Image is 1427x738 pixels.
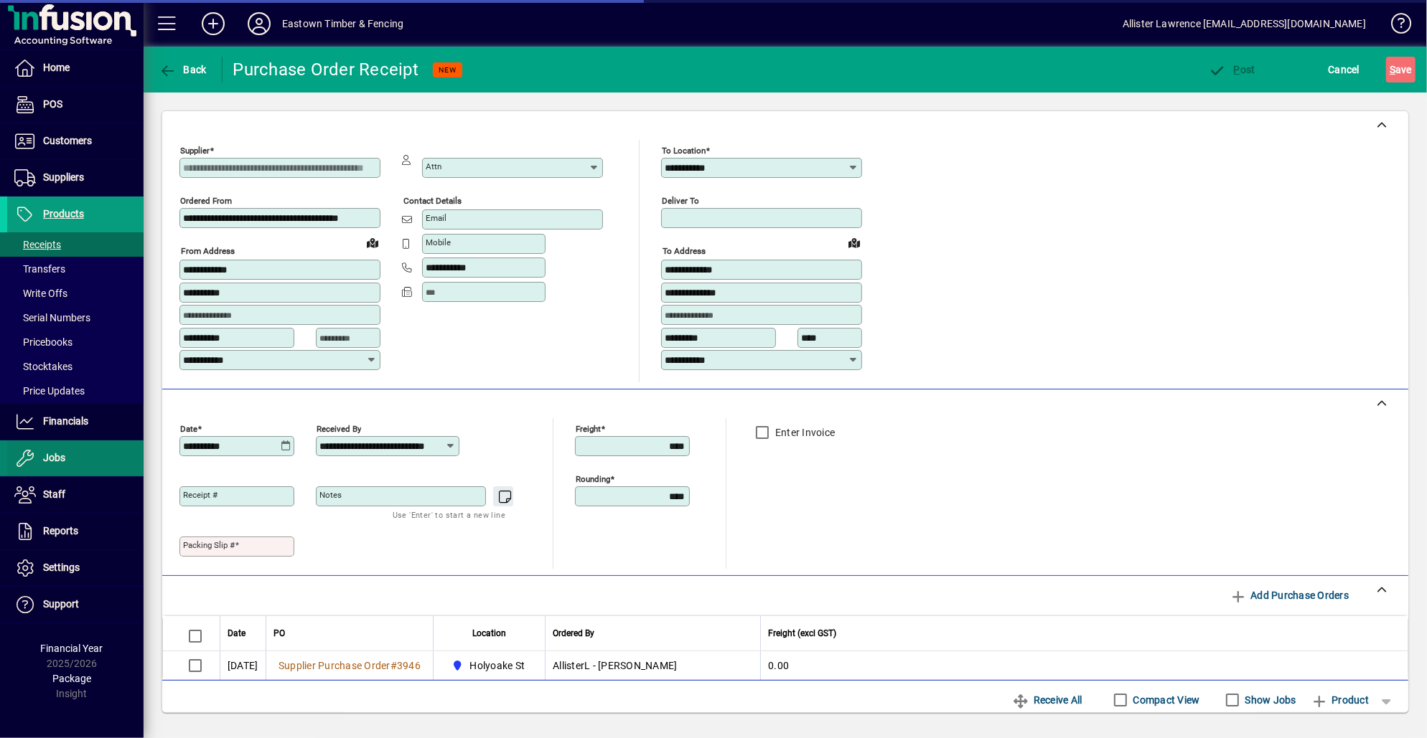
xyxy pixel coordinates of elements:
a: Receipts [7,232,144,257]
span: Date [228,625,245,641]
span: PO [273,625,285,641]
span: ost [1209,64,1255,75]
span: 3946 [397,660,421,671]
mat-label: Supplier [180,146,210,156]
a: Reports [7,514,144,549]
span: Add Purchase Orders [1230,584,1349,607]
mat-label: Freight [576,423,601,433]
span: Package [52,673,91,684]
label: Show Jobs [1243,693,1296,707]
span: Receipts [14,239,61,250]
button: Product [1304,687,1376,713]
span: Staff [43,488,65,500]
span: Price Updates [14,385,85,397]
span: Transfers [14,263,65,275]
a: Supplier Purchase Order#3946 [273,658,426,673]
button: Add [190,11,236,37]
span: Reports [43,525,78,536]
span: Home [43,62,70,73]
div: Eastown Timber & Fencing [282,12,403,35]
span: Ordered By [553,625,594,641]
span: # [390,660,397,671]
td: 0.00 [760,651,1408,680]
span: Jobs [43,452,65,463]
div: Purchase Order Receipt [233,58,419,81]
label: Enter Invoice [772,425,835,440]
span: Holyoake St [448,657,530,674]
a: Pricebooks [7,330,144,354]
a: Jobs [7,440,144,476]
a: View on map [361,231,384,254]
span: Holyoake St [470,658,525,673]
a: Serial Numbers [7,306,144,330]
a: Financials [7,404,144,440]
span: Receive All [1012,689,1082,711]
span: Suppliers [43,171,84,183]
a: View on map [843,231,866,254]
span: Supplier Purchase Order [279,660,390,671]
button: Add Purchase Orders [1224,582,1355,608]
a: Suppliers [7,160,144,196]
mat-label: Mobile [426,237,451,247]
span: NEW [439,65,457,75]
mat-label: Attn [426,161,441,171]
span: Write Offs [14,288,67,299]
div: Ordered By [553,625,753,641]
td: [DATE] [220,651,266,680]
mat-label: Email [426,213,446,223]
a: Write Offs [7,281,144,306]
button: Post [1205,57,1259,82]
span: ave [1390,58,1412,81]
button: Back [155,57,210,82]
mat-label: Ordered from [180,196,232,206]
a: Transfers [7,257,144,281]
mat-label: Rounding [576,473,610,483]
td: AllisterL - [PERSON_NAME] [545,651,760,680]
span: P [1234,64,1240,75]
a: Support [7,587,144,623]
span: Back [159,64,207,75]
mat-label: Notes [319,490,342,500]
a: Knowledge Base [1380,3,1409,49]
mat-hint: Use 'Enter' to start a new line [393,506,505,523]
mat-label: Date [180,423,197,433]
a: Customers [7,123,144,159]
a: Price Updates [7,379,144,403]
button: Receive All [1006,687,1087,713]
span: Financials [43,415,88,427]
a: POS [7,87,144,123]
div: Date [228,625,258,641]
button: Cancel [1325,57,1364,82]
span: Financial Year [41,643,103,654]
button: Profile [236,11,282,37]
span: S [1390,64,1395,75]
label: Compact View [1131,693,1200,707]
mat-label: To location [662,146,706,156]
a: Home [7,50,144,86]
mat-label: Packing Slip # [183,540,235,550]
span: Cancel [1329,58,1360,81]
span: POS [43,98,62,110]
a: Stocktakes [7,354,144,379]
span: Products [43,208,84,219]
a: Settings [7,550,144,586]
div: Freight (excl GST) [768,625,1390,641]
mat-label: Received by [317,423,361,433]
mat-label: Deliver To [662,196,699,206]
a: Staff [7,477,144,513]
span: Product [1311,689,1369,711]
span: Customers [43,135,92,146]
div: Allister Lawrence [EMAIL_ADDRESS][DOMAIN_NAME] [1123,12,1366,35]
span: Pricebooks [14,336,72,348]
span: Serial Numbers [14,312,90,323]
mat-label: Receipt # [183,490,217,500]
span: Settings [43,562,80,573]
span: Support [43,598,79,610]
span: Freight (excl GST) [768,625,836,641]
div: PO [273,625,426,641]
app-page-header-button: Back [144,57,223,82]
button: Save [1386,57,1416,82]
span: Stocktakes [14,361,72,372]
span: Location [472,625,506,641]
